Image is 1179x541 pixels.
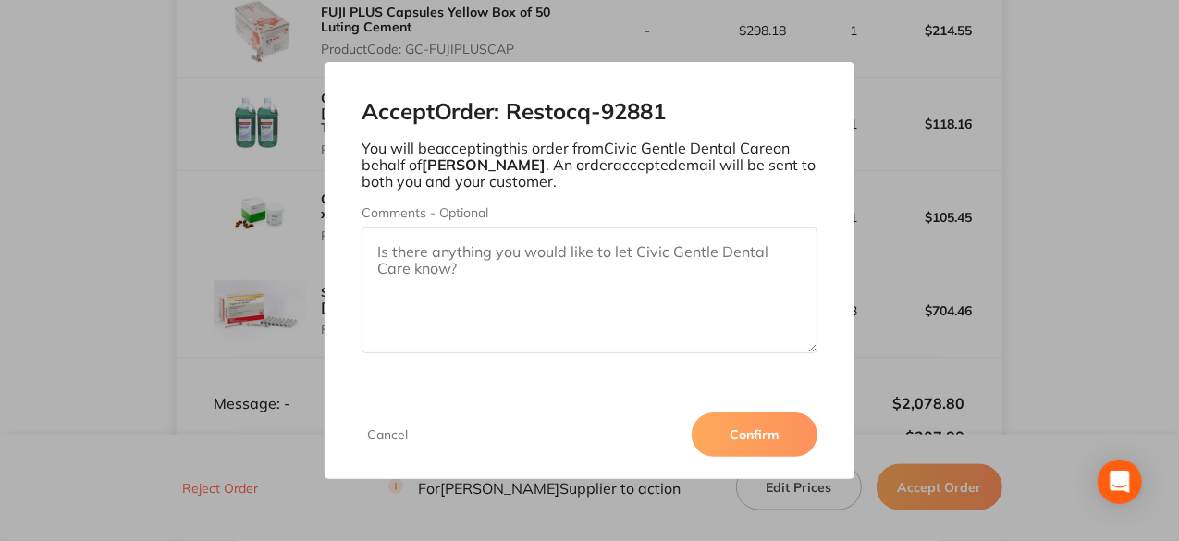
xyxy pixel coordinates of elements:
[362,140,818,191] p: You will be accepting this order from Civic Gentle Dental Care on behalf of . An order accepted e...
[422,155,547,174] b: [PERSON_NAME]
[362,205,818,220] label: Comments - Optional
[362,99,818,125] h2: Accept Order: Restocq- 92881
[692,412,817,457] button: Confirm
[362,426,413,443] button: Cancel
[1098,460,1142,504] div: Open Intercom Messenger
